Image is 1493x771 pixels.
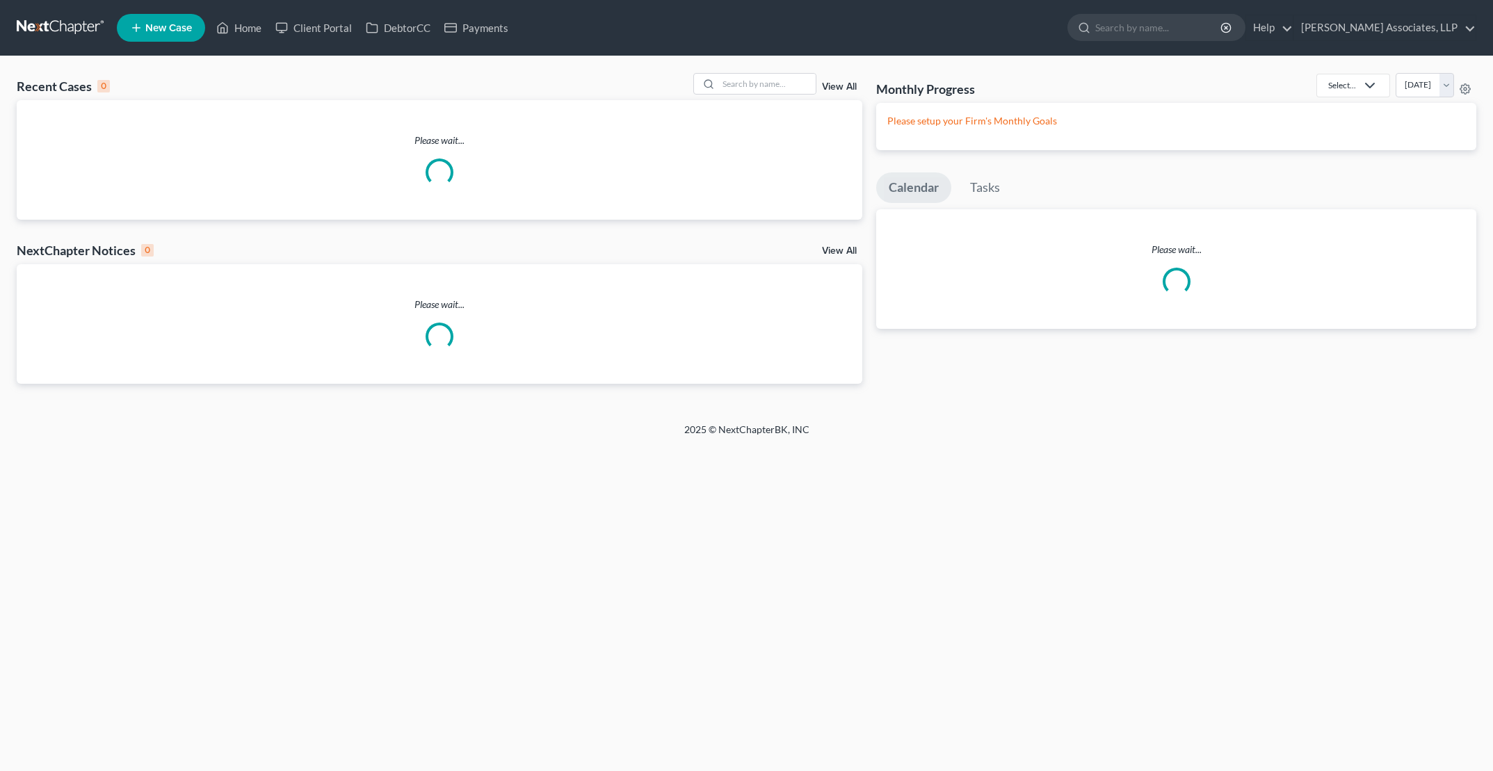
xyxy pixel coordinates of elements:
p: Please wait... [876,243,1476,257]
a: Help [1246,15,1293,40]
div: NextChapter Notices [17,242,154,259]
div: Recent Cases [17,78,110,95]
a: Tasks [958,172,1012,203]
a: Payments [437,15,515,40]
p: Please setup your Firm's Monthly Goals [887,114,1465,128]
span: New Case [145,23,192,33]
h3: Monthly Progress [876,81,975,97]
div: 0 [141,244,154,257]
div: 0 [97,80,110,92]
a: View All [822,82,857,92]
input: Search by name... [1095,15,1222,40]
div: 2025 © NextChapterBK, INC [350,423,1143,448]
a: Home [209,15,268,40]
a: [PERSON_NAME] Associates, LLP [1294,15,1476,40]
p: Please wait... [17,298,862,311]
a: Calendar [876,172,951,203]
p: Please wait... [17,133,862,147]
input: Search by name... [718,74,816,94]
a: Client Portal [268,15,359,40]
div: Select... [1328,79,1356,91]
a: DebtorCC [359,15,437,40]
a: View All [822,246,857,256]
